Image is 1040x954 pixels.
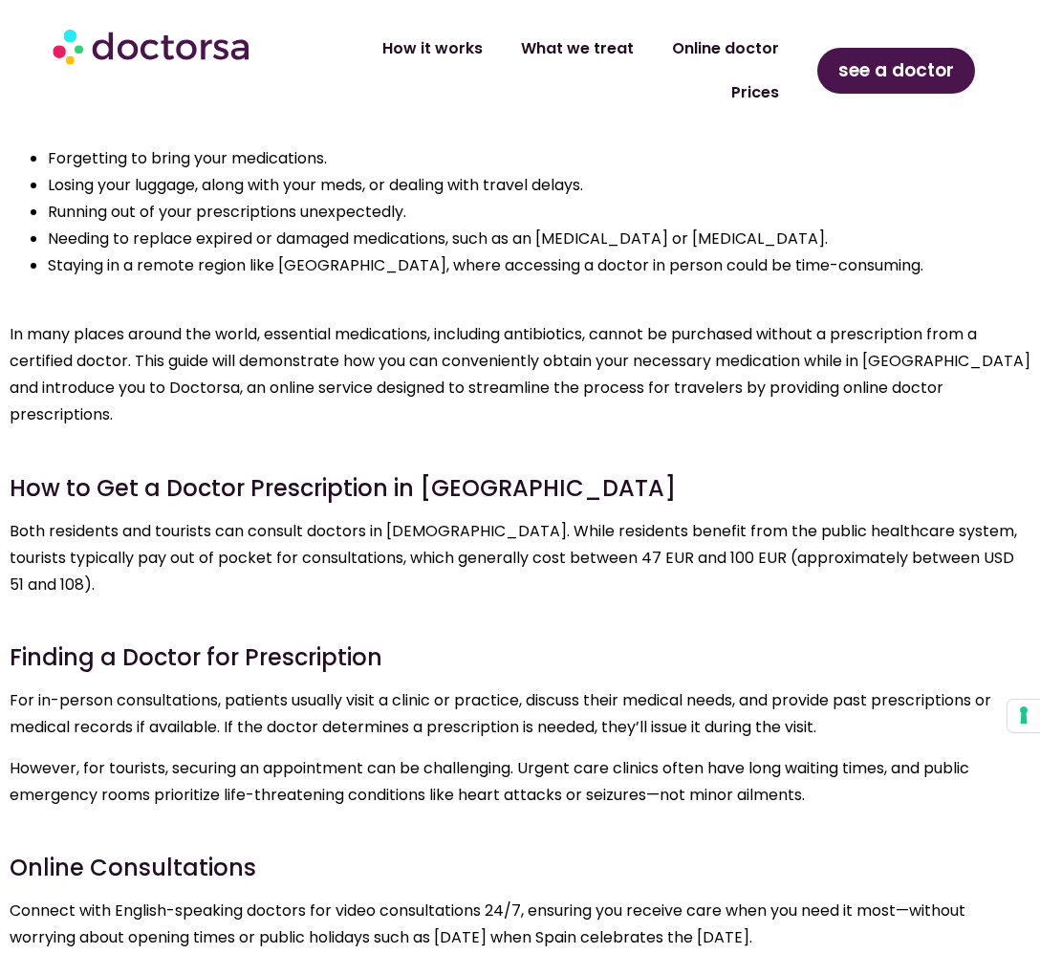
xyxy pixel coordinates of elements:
p: In many places around the world, essential medications, including antibiotics, cannot be purchase... [10,321,1030,428]
h4: Online Consultations [10,855,1030,882]
a: How it works [363,27,502,71]
a: What we treat [502,27,653,71]
h4: Finding a Doctor for Prescription [10,644,1030,672]
span: see a doctor [838,55,954,86]
a: Prices [712,71,798,115]
h4: How to Get a Doctor Prescription in [GEOGRAPHIC_DATA] [10,475,1030,503]
a: Online doctor [653,27,798,71]
p: However, for tourists, securing an appointment can be challenging. Urgent care clinics often have... [10,755,1030,809]
button: Your consent preferences for tracking technologies [1007,700,1040,732]
li: Forgetting to bring your medications. [48,145,1030,172]
li: Staying in a remote region like [GEOGRAPHIC_DATA], where accessing a doctor in person could be ti... [48,252,1030,279]
nav: Menu [285,27,798,115]
a: see a doctor [817,48,975,94]
p: Both residents and tourists can consult doctors in [DEMOGRAPHIC_DATA]. While residents benefit fr... [10,518,1030,598]
li: Needing to replace expired or damaged medications, such as an [MEDICAL_DATA] or [MEDICAL_DATA]. [48,226,1030,252]
li: Running out of your prescriptions unexpectedly. [48,199,1030,226]
p: For in-person consultations, patients usually visit a clinic or practice, discuss their medical n... [10,687,1030,741]
li: Losing your luggage, along with your meds, or dealing with travel delays. [48,172,1030,199]
p: Connect with English-speaking doctors for video consultations 24/7, ensuring you receive care whe... [10,898,1030,951]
